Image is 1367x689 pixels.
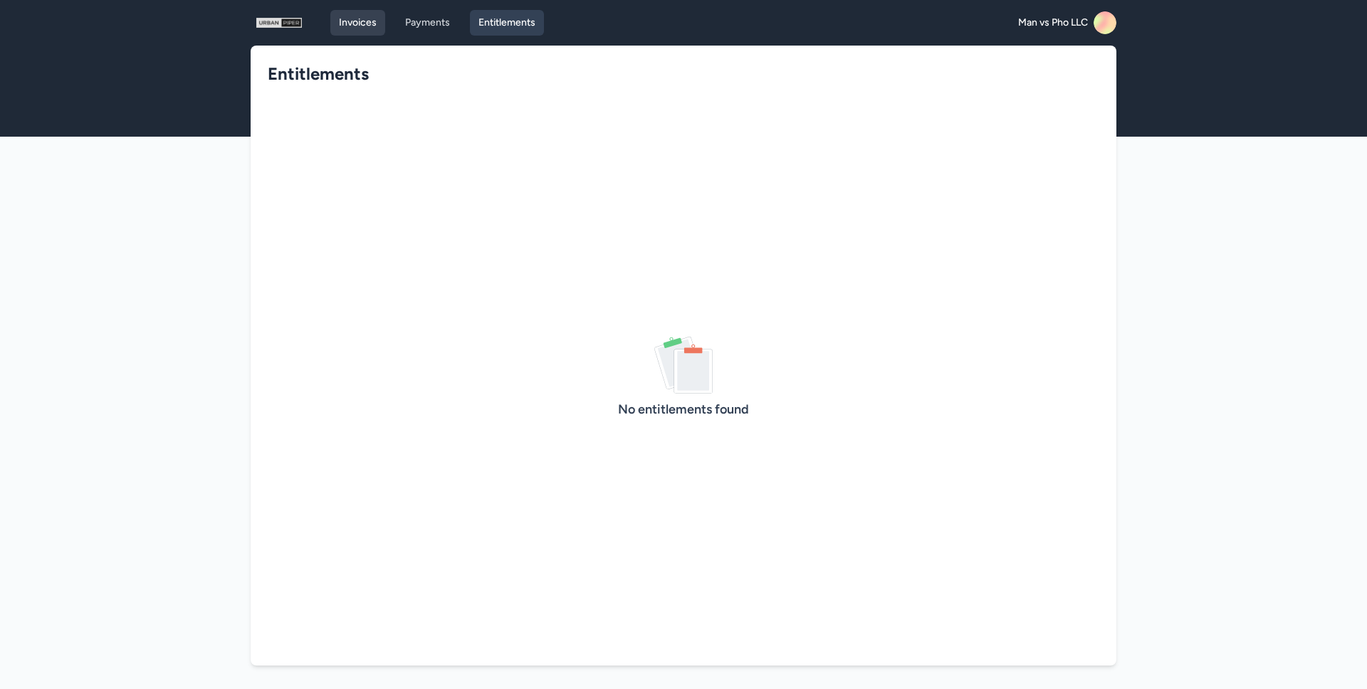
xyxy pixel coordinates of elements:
[618,399,749,419] p: No entitlements found
[397,10,459,36] a: Payments
[256,11,302,34] img: logo_1748346526.png
[1018,16,1088,30] span: Man vs Pho LLC
[330,10,385,36] a: Invoices
[1018,11,1116,34] a: Man vs Pho LLC
[470,10,544,36] a: Entitlements
[268,63,1088,85] h1: Entitlements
